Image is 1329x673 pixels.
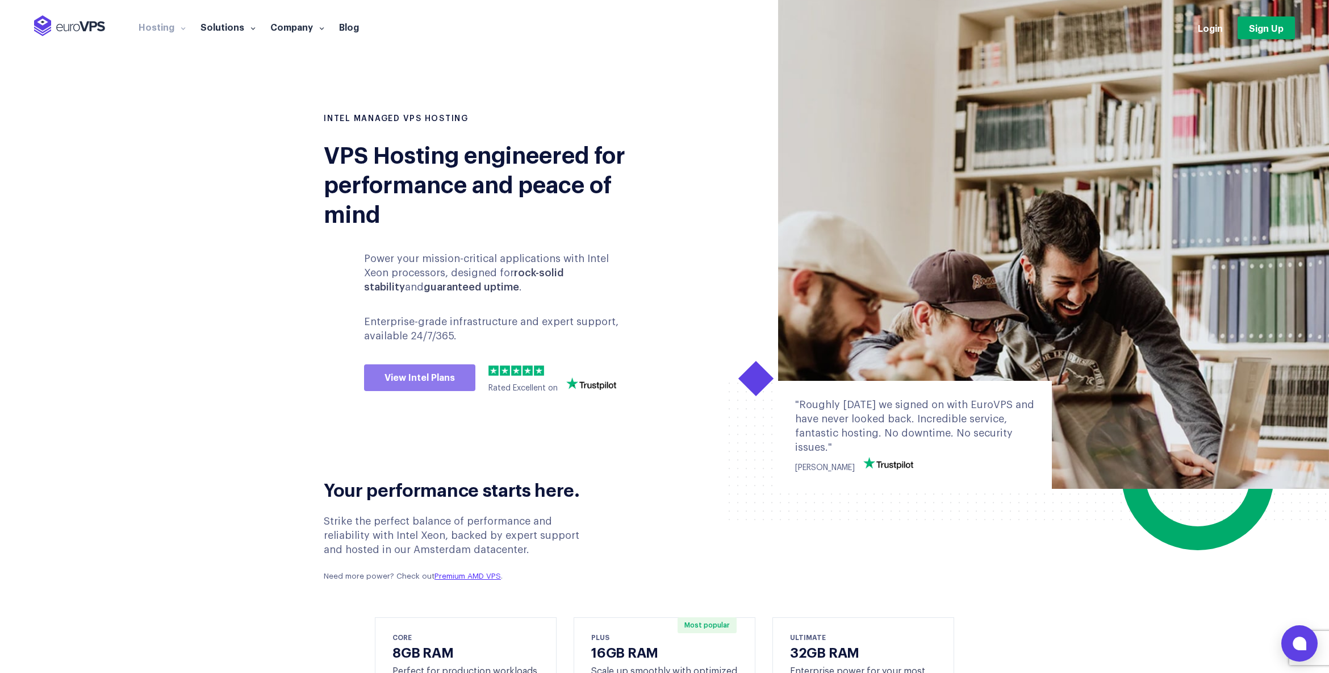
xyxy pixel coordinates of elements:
div: Strike the perfect balance of performance and reliability with Intel Xeon, backed by expert suppo... [324,514,598,583]
button: Open chat window [1281,625,1318,662]
img: EuroVPS [34,15,105,36]
a: Login [1198,22,1223,34]
a: Solutions [193,21,263,32]
div: PLUS [591,632,738,642]
h3: 32GB RAM [790,643,937,660]
img: 5 [534,365,544,376]
a: Company [263,21,332,32]
div: VPS Hosting engineered for performance and peace of mind [324,139,656,227]
h1: INTEL MANAGED VPS HOSTING [324,114,656,125]
h2: Your performance starts here. [324,477,598,500]
h3: 16GB RAM [591,643,738,660]
h3: 8GB RAM [392,643,539,660]
div: ULTIMATE [790,632,937,642]
span: [PERSON_NAME] [795,464,855,472]
img: 4 [523,365,533,376]
p: Enterprise-grade infrastructure and expert support, available 24/7/365. [364,315,633,343]
img: 1 [488,365,499,376]
div: "Roughly [DATE] we signed on with EuroVPS and have never looked back. Incredible service, fantast... [795,398,1035,455]
img: 2 [500,365,510,376]
img: 3 [511,365,521,376]
a: Blog [332,21,366,32]
a: Hosting [131,21,193,32]
a: View Intel Plans [364,364,475,392]
b: guaranteed uptime [424,282,519,292]
a: Premium AMD VPS [434,572,501,580]
b: rock-solid stability [364,268,564,292]
p: Power your mission-critical applications with Intel Xeon processors, designed for and . [364,252,633,295]
div: CORE [392,632,539,642]
span: Rated Excellent on [488,384,558,392]
p: Need more power? Check out . [324,571,598,582]
a: Sign Up [1238,16,1295,39]
span: Most popular [678,617,737,633]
